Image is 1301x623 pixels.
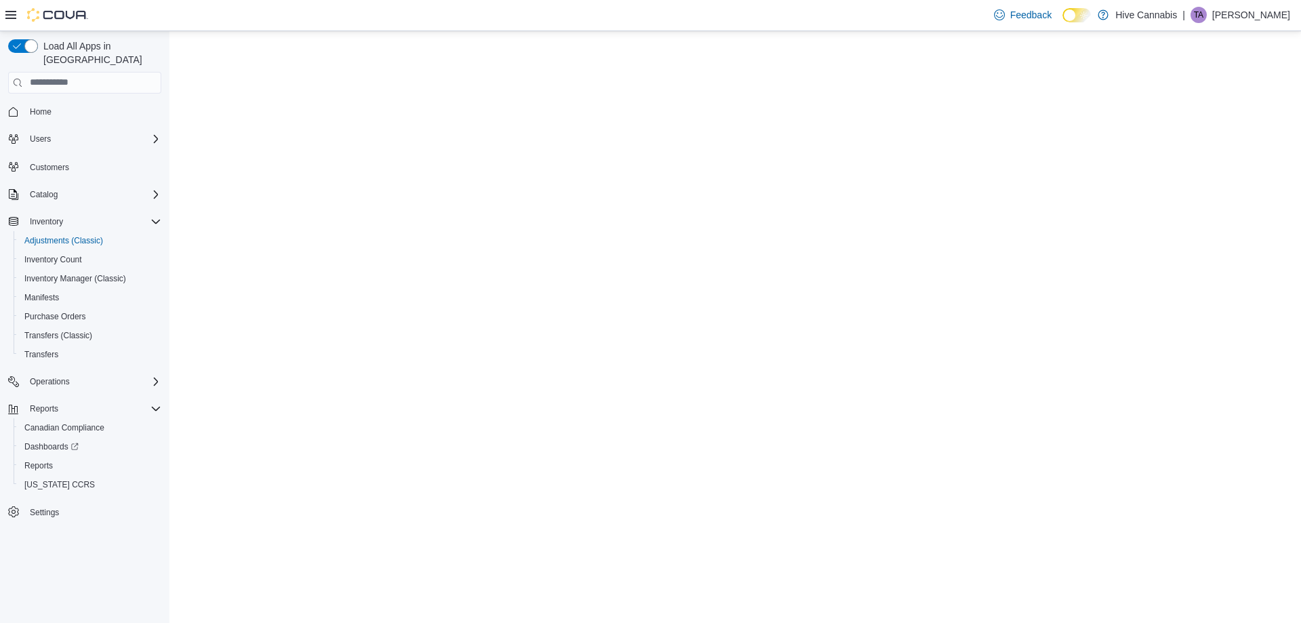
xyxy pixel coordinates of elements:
[19,458,161,474] span: Reports
[24,186,161,203] span: Catalog
[24,401,64,417] button: Reports
[24,374,161,390] span: Operations
[19,308,91,325] a: Purchase Orders
[19,420,161,436] span: Canadian Compliance
[3,372,167,391] button: Operations
[24,330,92,341] span: Transfers (Classic)
[8,96,161,557] nav: Complex example
[14,288,167,307] button: Manifests
[24,214,68,230] button: Inventory
[3,399,167,418] button: Reports
[24,422,104,433] span: Canadian Compliance
[14,231,167,250] button: Adjustments (Classic)
[14,345,167,364] button: Transfers
[19,346,64,363] a: Transfers
[3,502,167,522] button: Settings
[19,233,161,249] span: Adjustments (Classic)
[19,477,100,493] a: [US_STATE] CCRS
[3,212,167,231] button: Inventory
[14,269,167,288] button: Inventory Manager (Classic)
[24,401,161,417] span: Reports
[24,504,161,521] span: Settings
[24,214,161,230] span: Inventory
[30,507,59,518] span: Settings
[14,475,167,494] button: [US_STATE] CCRS
[27,8,88,22] img: Cova
[30,216,63,227] span: Inventory
[30,376,70,387] span: Operations
[19,439,84,455] a: Dashboards
[24,292,59,303] span: Manifests
[24,311,86,322] span: Purchase Orders
[19,439,161,455] span: Dashboards
[24,479,95,490] span: [US_STATE] CCRS
[24,104,57,120] a: Home
[1194,7,1203,23] span: TA
[24,441,79,452] span: Dashboards
[1062,22,1063,23] span: Dark Mode
[24,186,63,203] button: Catalog
[3,157,167,176] button: Customers
[19,327,161,344] span: Transfers (Classic)
[1212,7,1290,23] p: [PERSON_NAME]
[24,460,53,471] span: Reports
[19,270,161,287] span: Inventory Manager (Classic)
[19,308,161,325] span: Purchase Orders
[3,102,167,121] button: Home
[30,162,69,173] span: Customers
[1191,7,1207,23] div: Toby Atkinson
[14,307,167,326] button: Purchase Orders
[989,1,1057,28] a: Feedback
[19,233,108,249] a: Adjustments (Classic)
[1115,7,1177,23] p: Hive Cannabis
[30,189,58,200] span: Catalog
[14,250,167,269] button: Inventory Count
[38,39,161,66] span: Load All Apps in [GEOGRAPHIC_DATA]
[3,129,167,148] button: Users
[24,235,103,246] span: Adjustments (Classic)
[30,403,58,414] span: Reports
[24,159,75,176] a: Customers
[19,270,131,287] a: Inventory Manager (Classic)
[19,252,161,268] span: Inventory Count
[24,131,56,147] button: Users
[30,106,51,117] span: Home
[19,346,161,363] span: Transfers
[1182,7,1185,23] p: |
[19,289,64,306] a: Manifests
[30,134,51,144] span: Users
[19,289,161,306] span: Manifests
[14,456,167,475] button: Reports
[19,458,58,474] a: Reports
[14,418,167,437] button: Canadian Compliance
[24,504,64,521] a: Settings
[24,374,75,390] button: Operations
[19,420,110,436] a: Canadian Compliance
[1010,8,1052,22] span: Feedback
[19,477,161,493] span: Washington CCRS
[3,185,167,204] button: Catalog
[24,349,58,360] span: Transfers
[1062,8,1091,22] input: Dark Mode
[14,437,167,456] a: Dashboards
[14,326,167,345] button: Transfers (Classic)
[19,252,87,268] a: Inventory Count
[24,254,82,265] span: Inventory Count
[24,103,161,120] span: Home
[24,158,161,175] span: Customers
[24,273,126,284] span: Inventory Manager (Classic)
[24,131,161,147] span: Users
[19,327,98,344] a: Transfers (Classic)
